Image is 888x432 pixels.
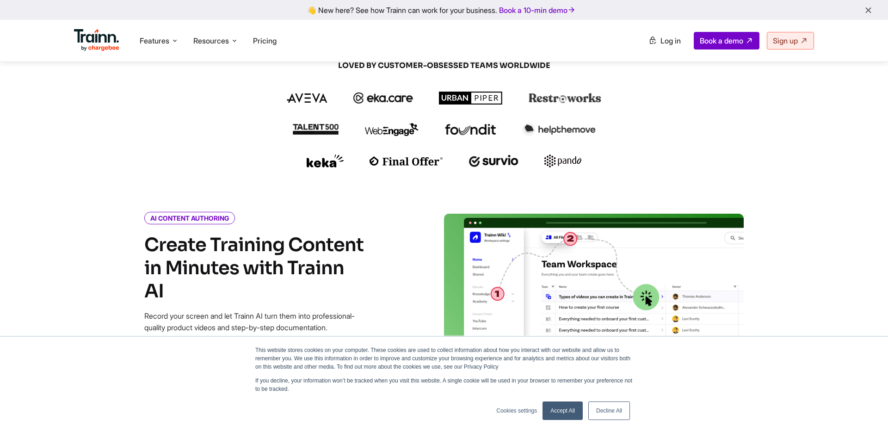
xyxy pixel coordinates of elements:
[222,61,666,71] span: LOVED BY CUSTOMER-OBSESSED TEAMS WORLDWIDE
[307,154,344,167] img: keka logo
[588,401,630,420] a: Decline All
[353,93,413,104] img: ekacare logo
[144,212,235,224] i: AI CONTENT AUTHORING
[6,6,882,14] div: 👋 New here? See how Trainn can work for your business.
[74,29,119,51] img: Trainn Logo
[370,156,443,166] img: finaloffer logo
[144,234,366,303] h2: Create Training Content in Minutes with Trainn AI
[365,123,419,136] img: webengage logo
[544,154,581,167] img: pando logo
[773,36,798,45] span: Sign up
[522,123,596,136] img: helpthemove logo
[144,310,366,333] p: Record your screen and let Trainn AI turn them into professional-quality product videos and step-...
[694,32,759,49] a: Book a demo
[496,407,537,415] a: Cookies settings
[439,92,503,105] img: urbanpiper logo
[140,36,169,46] span: Features
[660,36,681,45] span: Log in
[700,36,743,45] span: Book a demo
[193,36,229,46] span: Resources
[287,93,327,103] img: aveva logo
[253,36,277,45] a: Pricing
[767,32,814,49] a: Sign up
[529,93,601,103] img: restroworks logo
[497,4,578,17] a: Book a 10-min demo
[444,124,496,135] img: foundit logo
[543,401,583,420] a: Accept All
[292,123,339,135] img: talent500 logo
[255,346,633,371] p: This website stores cookies on your computer. These cookies are used to collect information about...
[255,376,633,393] p: If you decline, your information won’t be tracked when you visit this website. A single cookie wi...
[643,32,686,49] a: Log in
[469,155,518,167] img: survio logo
